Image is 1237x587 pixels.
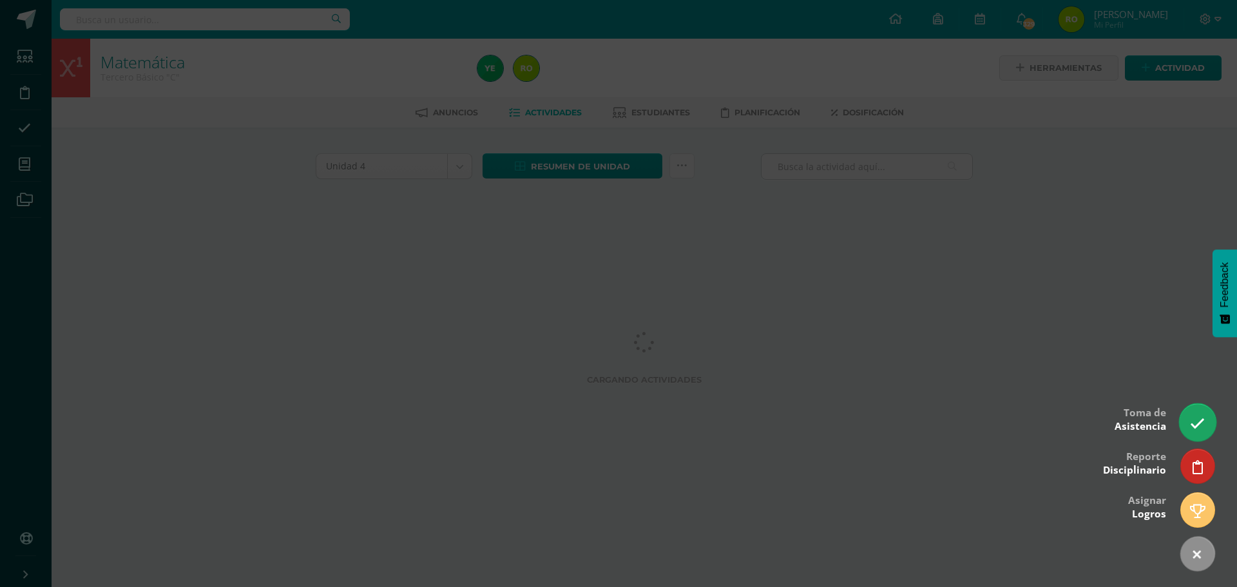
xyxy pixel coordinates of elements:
[1103,463,1166,477] span: Disciplinario
[1128,485,1166,527] div: Asignar
[1132,507,1166,521] span: Logros
[1213,249,1237,337] button: Feedback - Mostrar encuesta
[1115,419,1166,433] span: Asistencia
[1103,441,1166,483] div: Reporte
[1219,262,1231,307] span: Feedback
[1115,398,1166,439] div: Toma de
